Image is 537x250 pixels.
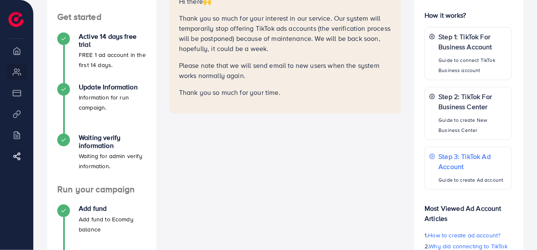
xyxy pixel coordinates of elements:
[79,32,146,48] h4: Active 14 days free trial
[79,214,146,234] p: Add fund to Ecomdy balance
[47,83,156,134] li: Update Information
[179,13,392,54] p: Thank you so much for your interest in our service. Our system will temporarily stop offering Tik...
[8,12,24,27] img: logo
[47,184,156,195] h4: Run your campaign
[353,36,531,244] iframe: Chat
[47,134,156,184] li: Waiting verify information
[79,151,146,171] p: Waiting for admin verify information.
[79,83,146,91] h4: Update Information
[79,134,146,150] h4: Waiting verify information
[438,32,507,52] p: Step 1: TikTok For Business Account
[179,60,392,81] p: Please note that we will send email to new users when the system works normally again.
[179,87,392,97] p: Thank you so much for your time.
[47,12,156,22] h4: Get started
[425,10,512,20] p: How it works?
[79,50,146,70] p: FREE 1 ad account in the first 14 days.
[79,92,146,113] p: Information for run campaign.
[47,32,156,83] li: Active 14 days free trial
[79,204,146,212] h4: Add fund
